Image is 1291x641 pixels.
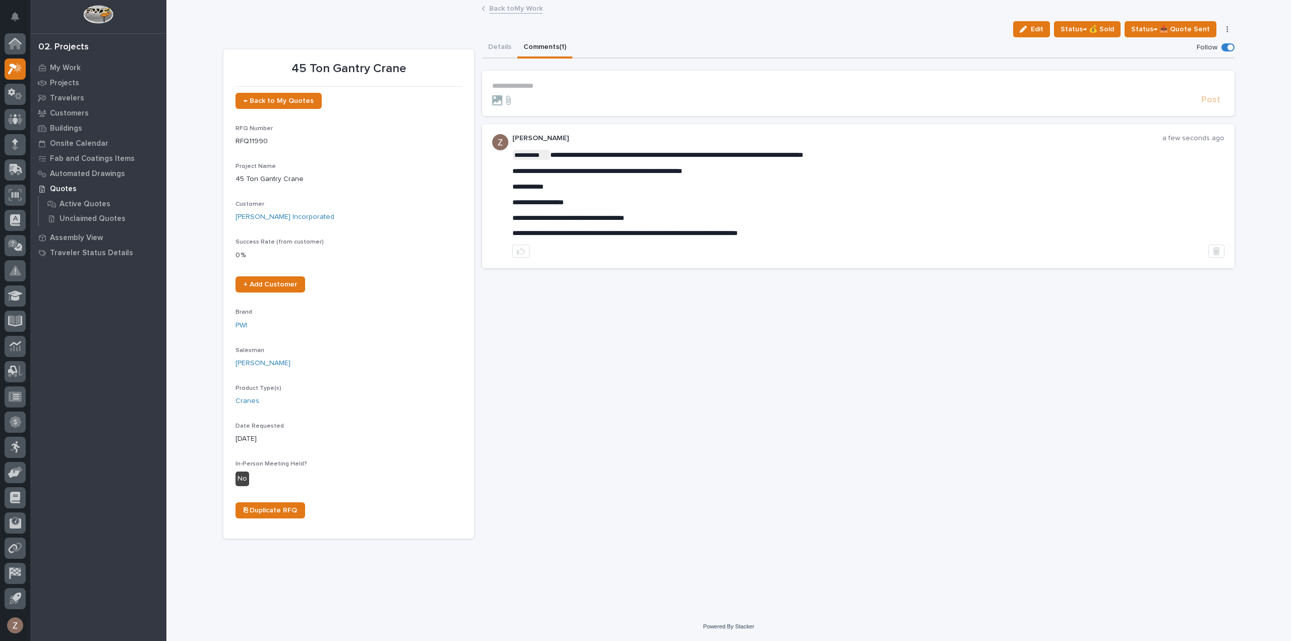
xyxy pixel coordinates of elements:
span: Project Name [236,163,276,169]
a: Buildings [30,121,166,136]
button: Delete post [1208,245,1224,258]
div: 02. Projects [38,42,89,53]
p: Assembly View [50,234,103,243]
span: Customer [236,201,264,207]
p: a few seconds ago [1162,134,1224,143]
a: ← Back to My Quotes [236,93,322,109]
button: Status→ 💰 Sold [1054,21,1121,37]
span: Edit [1031,25,1043,34]
p: Automated Drawings [50,169,125,179]
p: Buildings [50,124,82,133]
a: Automated Drawings [30,166,166,181]
p: 0 % [236,250,462,261]
p: 45 Ton Gantry Crane [236,62,462,76]
p: Travelers [50,94,84,103]
a: ⎘ Duplicate RFQ [236,502,305,518]
p: Fab and Coatings Items [50,154,135,163]
a: Unclaimed Quotes [39,211,166,225]
a: Onsite Calendar [30,136,166,151]
span: Success Rate (from customer) [236,239,324,245]
p: RFQ11990 [236,136,462,147]
span: Salesman [236,347,264,354]
img: Workspace Logo [83,5,113,24]
span: Date Requested [236,423,284,429]
a: Projects [30,75,166,90]
a: [PERSON_NAME] Incorporated [236,212,334,222]
p: Onsite Calendar [50,139,108,148]
a: [PERSON_NAME] [236,358,290,369]
p: My Work [50,64,81,73]
a: PWI [236,320,247,331]
button: Edit [1013,21,1050,37]
a: Active Quotes [39,197,166,211]
p: Unclaimed Quotes [60,214,126,223]
a: Fab and Coatings Items [30,151,166,166]
img: AGNmyxac9iQmFt5KMn4yKUk2u-Y3CYPXgWg2Ri7a09A=s96-c [492,134,508,150]
span: Brand [236,309,252,315]
span: Post [1201,94,1220,106]
p: [PERSON_NAME] [512,134,1162,143]
p: Active Quotes [60,200,110,209]
p: Traveler Status Details [50,249,133,258]
a: Back toMy Work [489,2,543,14]
a: Assembly View [30,230,166,245]
a: Powered By Stacker [703,623,754,629]
p: Follow [1197,43,1217,52]
p: [DATE] [236,434,462,444]
p: 45 Ton Gantry Crane [236,174,462,185]
a: Customers [30,105,166,121]
button: like this post [512,245,530,258]
button: users-avatar [5,615,26,636]
span: Product Type(s) [236,385,281,391]
a: Quotes [30,181,166,196]
span: RFQ Number [236,126,273,132]
p: Projects [50,79,79,88]
span: ← Back to My Quotes [244,97,314,104]
span: Status→ 💰 Sold [1061,23,1114,35]
span: In-Person Meeting Held? [236,461,307,467]
span: ⎘ Duplicate RFQ [244,507,297,514]
button: Post [1197,94,1224,106]
a: My Work [30,60,166,75]
a: + Add Customer [236,276,305,293]
p: Customers [50,109,89,118]
button: Notifications [5,6,26,27]
button: Status→ 📤 Quote Sent [1125,21,1216,37]
div: No [236,472,249,486]
span: + Add Customer [244,281,297,288]
button: Details [482,37,517,59]
button: Comments (1) [517,37,572,59]
div: Notifications [13,12,26,28]
a: Travelers [30,90,166,105]
span: Status→ 📤 Quote Sent [1131,23,1210,35]
a: Traveler Status Details [30,245,166,260]
p: Quotes [50,185,77,194]
a: Cranes [236,396,259,406]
